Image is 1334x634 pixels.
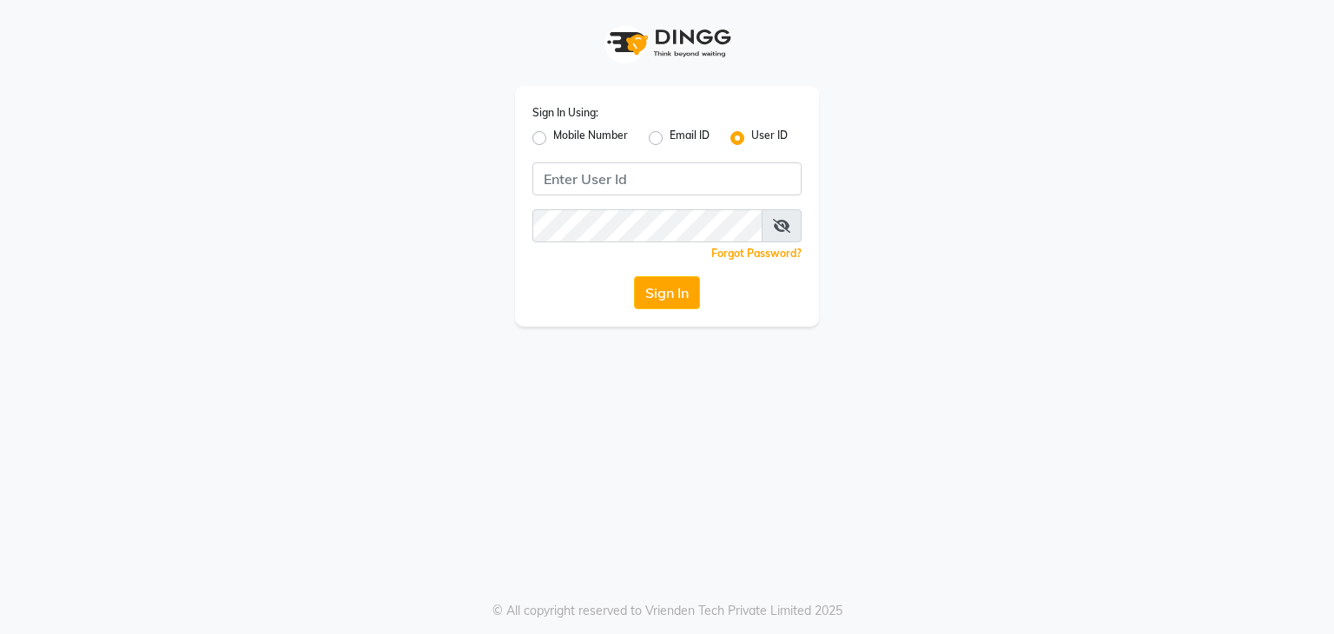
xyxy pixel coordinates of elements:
[634,276,700,309] button: Sign In
[532,162,802,195] input: Username
[553,128,628,149] label: Mobile Number
[532,105,598,121] label: Sign In Using:
[670,128,710,149] label: Email ID
[751,128,788,149] label: User ID
[532,209,763,242] input: Username
[598,17,736,69] img: logo1.svg
[711,247,802,260] a: Forgot Password?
